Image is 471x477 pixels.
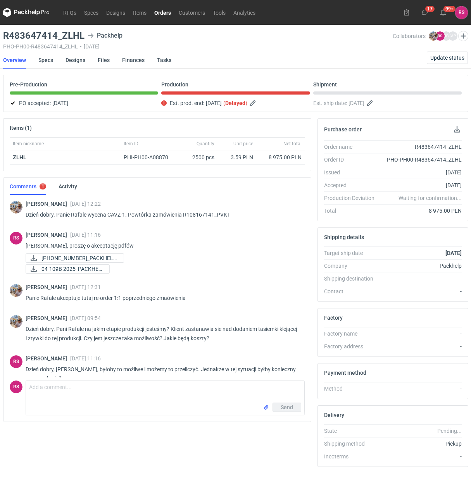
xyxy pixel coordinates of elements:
[324,453,379,460] div: Incoterms
[324,249,379,257] div: Target ship date
[458,31,468,41] button: Edit collaborators
[437,6,449,19] button: 99+
[26,264,103,274] div: 04-109B 2025_PACKHELP_340x240x45 zew PVKT_RW.pdf
[429,31,438,41] img: Michał Palasek
[124,153,176,161] div: PHI-PH00-A08870
[324,262,379,270] div: Company
[249,98,258,108] button: Edit estimated production end date
[13,154,26,160] strong: ZLHL
[259,153,302,161] div: 8 975.00 PLN
[26,232,70,238] span: [PERSON_NAME]
[379,262,462,270] div: Packhelp
[324,440,379,448] div: Shipping method
[26,365,298,383] p: Dzień dobry, [PERSON_NAME], byłoby to możliwe i możemy to przeliczyć. Jednakże w tej sytuacji był...
[324,343,379,350] div: Factory address
[70,315,101,321] span: [DATE] 09:54
[161,81,188,88] p: Production
[313,81,337,88] p: Shipment
[324,412,344,418] h2: Delivery
[455,6,468,19] div: Rafał Stani
[129,8,150,17] a: Items
[102,8,129,17] a: Designs
[10,355,22,368] div: Rafał Stani
[245,100,247,106] em: )
[452,125,462,134] button: Download PO
[3,8,50,17] svg: Packhelp Pro
[70,232,101,238] span: [DATE] 11:16
[10,125,32,131] h2: Items (1)
[430,55,464,60] span: Update status
[379,169,462,176] div: [DATE]
[379,181,462,189] div: [DATE]
[324,288,379,295] div: Contact
[98,52,110,69] a: Files
[445,250,462,256] strong: [DATE]
[225,100,245,106] strong: Delayed
[26,284,70,290] span: [PERSON_NAME]
[3,43,393,50] div: PHO-PH00-R483647414_ZLHL [DATE]
[10,315,22,328] img: Michał Palasek
[41,265,103,273] span: 04-109B 2025_PACKHEL...
[13,141,44,147] span: Item nickname
[175,8,209,17] a: Customers
[223,100,225,106] em: (
[379,343,462,350] div: -
[59,8,80,17] a: RFQs
[10,232,22,245] div: Rafał Stani
[41,184,44,189] div: 1
[157,52,171,69] a: Tasks
[3,31,85,40] h3: R483647414_ZLHL
[10,355,22,368] figcaption: RS
[399,194,462,202] em: Waiting for confirmation...
[324,330,379,338] div: Factory name
[26,210,298,219] p: Dzień dobry. Panie Rafale wycena CAVZ-1. Powtórka zamówienia R108167141_PVKT
[26,293,298,303] p: Panie Rafale akceptuje tutaj re-order 1:1 poprzedniego zmaówienia
[349,98,364,108] span: [DATE]
[206,98,222,108] span: [DATE]
[26,253,103,263] div: 04-109 2025_PACKHELP_340x240x45 zew PVKT_AW.pdf
[221,153,253,161] div: 3.59 PLN
[10,81,47,88] p: Pre-Production
[26,315,70,321] span: [PERSON_NAME]
[3,52,26,69] a: Overview
[59,178,77,195] a: Activity
[41,254,117,262] span: [PHONE_NUMBER]_PACKHELP...
[161,98,310,108] div: Est. prod. end:
[379,385,462,393] div: -
[324,181,379,189] div: Accepted
[273,403,301,412] button: Send
[379,453,462,460] div: -
[324,156,379,164] div: Order ID
[324,234,364,240] h2: Shipping details
[379,440,462,448] div: Pickup
[70,355,101,362] span: [DATE] 11:16
[435,31,445,41] figcaption: RS
[209,8,229,17] a: Tools
[26,264,110,274] a: 04-109B 2025_PACKHEL...
[10,381,22,393] figcaption: RS
[26,253,124,263] a: [PHONE_NUMBER]_PACKHELP...
[66,52,85,69] a: Designs
[427,52,468,64] button: Update status
[70,201,101,207] span: [DATE] 12:22
[281,405,293,410] span: Send
[229,8,259,17] a: Analytics
[455,6,468,19] button: RS
[437,428,462,434] em: Pending...
[324,194,379,202] div: Production Deviation
[122,52,145,69] a: Finances
[10,201,22,214] img: Michał Palasek
[52,98,68,108] span: [DATE]
[313,98,462,108] div: Est. ship date:
[324,385,379,393] div: Method
[179,150,217,165] div: 2500 pcs
[70,284,101,290] span: [DATE] 12:31
[324,169,379,176] div: Issued
[197,141,214,147] span: Quantity
[10,381,22,393] div: Rafał Stani
[324,207,379,215] div: Total
[150,8,175,17] a: Orders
